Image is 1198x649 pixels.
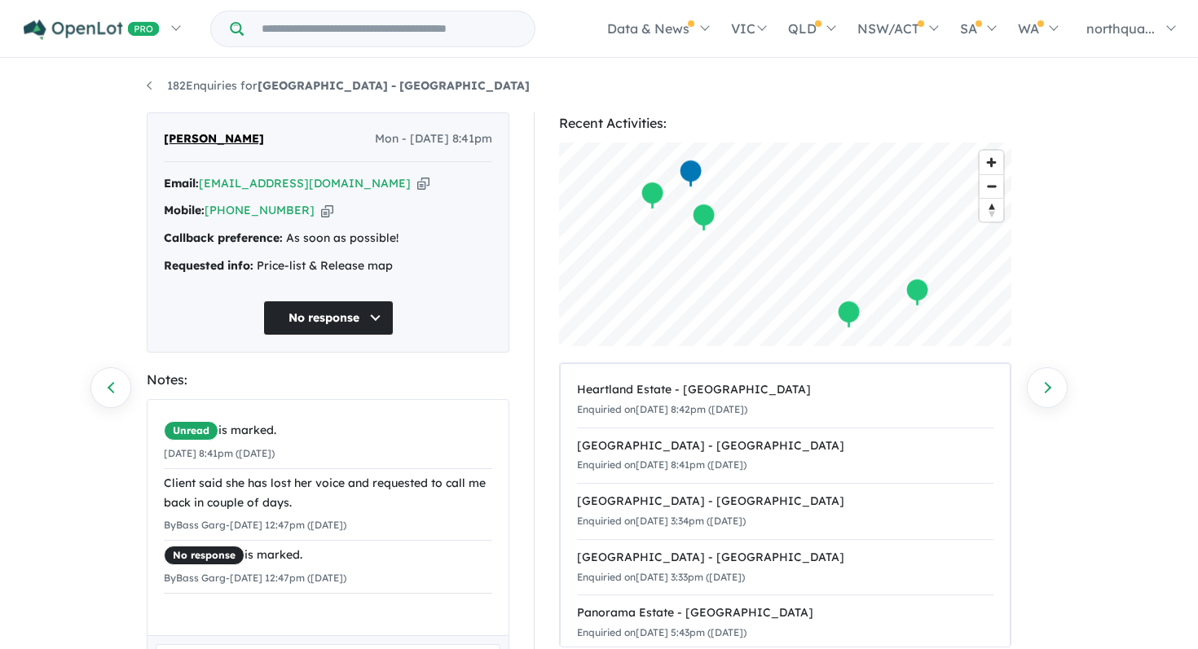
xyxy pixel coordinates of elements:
[164,203,205,217] strong: Mobile:
[577,603,993,623] div: Panorama Estate - [GEOGRAPHIC_DATA]
[164,519,346,531] small: By Bass Garg - [DATE] 12:47pm ([DATE])
[164,421,218,441] span: Unread
[147,78,530,93] a: 182Enquiries for[GEOGRAPHIC_DATA] - [GEOGRAPHIC_DATA]
[837,300,861,330] div: Map marker
[577,380,993,400] div: Heartland Estate - [GEOGRAPHIC_DATA]
[258,78,530,93] strong: [GEOGRAPHIC_DATA] - [GEOGRAPHIC_DATA]
[24,20,160,40] img: Openlot PRO Logo White
[199,176,411,191] a: [EMAIL_ADDRESS][DOMAIN_NAME]
[577,428,993,485] a: [GEOGRAPHIC_DATA] - [GEOGRAPHIC_DATA]Enquiried on[DATE] 8:41pm ([DATE])
[205,203,315,217] a: [PHONE_NUMBER]
[417,175,429,192] button: Copy
[164,230,283,245] strong: Callback preference:
[577,372,993,428] a: Heartland Estate - [GEOGRAPHIC_DATA]Enquiried on[DATE] 8:42pm ([DATE])
[147,77,1051,96] nav: breadcrumb
[577,515,746,527] small: Enquiried on [DATE] 3:34pm ([DATE])
[263,300,394,335] button: No response
[375,129,492,149] span: Mon - [DATE] 8:41pm
[577,626,747,638] small: Enquiried on [DATE] 5:43pm ([DATE])
[577,492,993,511] div: [GEOGRAPHIC_DATA] - [GEOGRAPHIC_DATA]
[980,175,1003,198] span: Zoom out
[980,174,1003,198] button: Zoom out
[164,421,492,441] div: is marked.
[164,572,346,584] small: By Bass Garg - [DATE] 12:47pm ([DATE])
[559,143,1011,346] canvas: Map
[577,548,993,568] div: [GEOGRAPHIC_DATA] - [GEOGRAPHIC_DATA]
[577,483,993,540] a: [GEOGRAPHIC_DATA] - [GEOGRAPHIC_DATA]Enquiried on[DATE] 3:34pm ([DATE])
[577,436,993,456] div: [GEOGRAPHIC_DATA] - [GEOGRAPHIC_DATA]
[641,181,665,211] div: Map marker
[559,112,1011,134] div: Recent Activities:
[980,199,1003,221] span: Reset bearing to north
[164,546,244,565] span: No response
[577,539,993,596] a: [GEOGRAPHIC_DATA] - [GEOGRAPHIC_DATA]Enquiried on[DATE] 3:33pm ([DATE])
[679,159,703,189] div: Map marker
[164,258,253,273] strong: Requested info:
[164,176,199,191] strong: Email:
[980,198,1003,221] button: Reset bearing to north
[980,151,1003,174] button: Zoom in
[164,257,492,276] div: Price-list & Release map
[1086,20,1155,37] span: northqua...
[692,203,716,233] div: Map marker
[147,369,509,391] div: Notes:
[577,458,747,471] small: Enquiried on [DATE] 8:41pm ([DATE])
[164,129,264,149] span: [PERSON_NAME]
[164,546,492,565] div: is marked.
[164,229,492,248] div: As soon as possible!
[905,278,930,308] div: Map marker
[577,403,747,415] small: Enquiried on [DATE] 8:42pm ([DATE])
[164,447,275,459] small: [DATE] 8:41pm ([DATE])
[164,474,492,513] div: Client said she has lost her voice and requested to call me back in couple of days.
[247,11,531,46] input: Try estate name, suburb, builder or developer
[577,571,745,583] small: Enquiried on [DATE] 3:33pm ([DATE])
[321,202,333,219] button: Copy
